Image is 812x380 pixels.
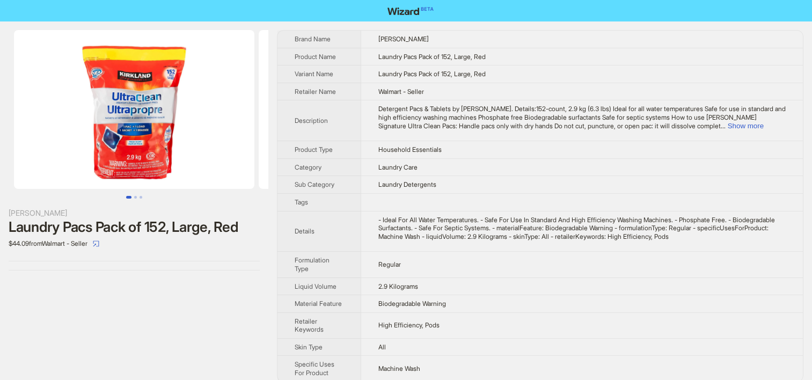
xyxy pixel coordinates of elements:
[378,180,436,188] span: Laundry Detergents
[14,30,254,189] img: Laundry Pacs Pack of 152, Large, Red Laundry Pacs Pack of 152, Large, Red image 1
[295,317,324,334] span: Retailer Keywords
[378,260,401,268] span: Regular
[295,53,336,61] span: Product Name
[295,343,323,351] span: Skin Type
[134,196,137,199] button: Go to slide 2
[295,163,321,171] span: Category
[295,198,308,206] span: Tags
[9,219,260,235] div: Laundry Pacs Pack of 152, Large, Red
[728,122,764,130] button: Expand
[126,196,131,199] button: Go to slide 1
[378,343,386,351] span: All
[295,116,328,125] span: Description
[295,282,336,290] span: Liquid Volume
[378,321,440,329] span: High Efficiency, Pods
[378,163,418,171] span: Laundry Care
[378,299,446,308] span: Biodegradable Warning
[295,256,330,273] span: Formulation Type
[721,122,726,130] span: ...
[259,30,499,189] img: Laundry Pacs Pack of 152, Large, Red Laundry Pacs Pack of 152, Large, Red image 2
[378,70,486,78] span: Laundry Pacs Pack of 152, Large, Red
[295,299,342,308] span: Material Feature
[295,180,334,188] span: Sub Category
[378,35,429,43] span: [PERSON_NAME]
[9,207,260,219] div: [PERSON_NAME]
[295,145,333,154] span: Product Type
[378,53,486,61] span: Laundry Pacs Pack of 152, Large, Red
[378,145,442,154] span: Household Essentials
[378,282,418,290] span: 2.9 Kilograms
[140,196,142,199] button: Go to slide 3
[378,105,786,130] div: Detergent Pacs & Tablets by KIRKLAND. Details:152-count, 2.9 kg (6.3 lbs) Ideal for all water tem...
[295,87,336,96] span: Retailer Name
[295,70,333,78] span: Variant Name
[378,87,424,96] span: Walmart - Seller
[378,364,420,372] span: Machine Wash
[9,235,260,252] div: $44.09 from Walmart - Seller
[93,240,99,247] span: select
[295,360,334,377] span: Specific Uses For Product
[295,35,331,43] span: Brand Name
[295,227,314,235] span: Details
[378,105,786,129] span: Detergent Pacs & Tablets by [PERSON_NAME]. Details:152-count, 2.9 kg (6.3 lbs) Ideal for all wate...
[378,216,786,241] div: - Ideal For All Water Temperatures. - Safe For Use In Standard And High Efficiency Washing Machin...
